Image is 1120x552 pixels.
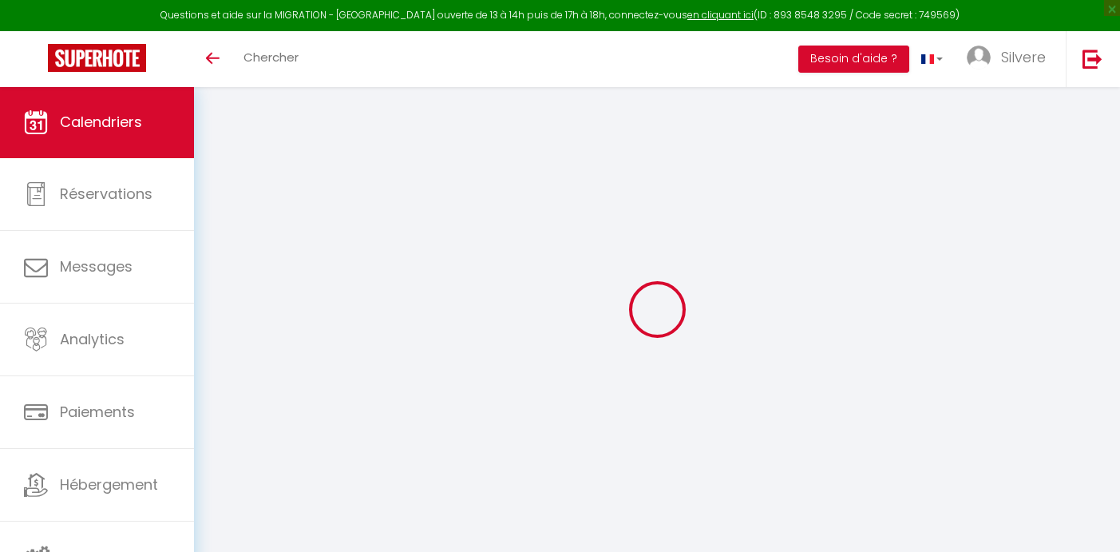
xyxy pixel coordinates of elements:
[60,256,133,276] span: Messages
[48,44,146,72] img: Super Booking
[243,49,299,66] span: Chercher
[1001,47,1046,67] span: Silvere
[60,475,158,494] span: Hébergement
[687,8,754,22] a: en cliquant ici
[955,31,1066,87] a: ... Silvere
[60,112,142,132] span: Calendriers
[60,329,125,349] span: Analytics
[60,402,135,422] span: Paiements
[798,46,909,73] button: Besoin d'aide ?
[232,31,311,87] a: Chercher
[967,46,991,69] img: ...
[1082,49,1102,69] img: logout
[60,184,152,204] span: Réservations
